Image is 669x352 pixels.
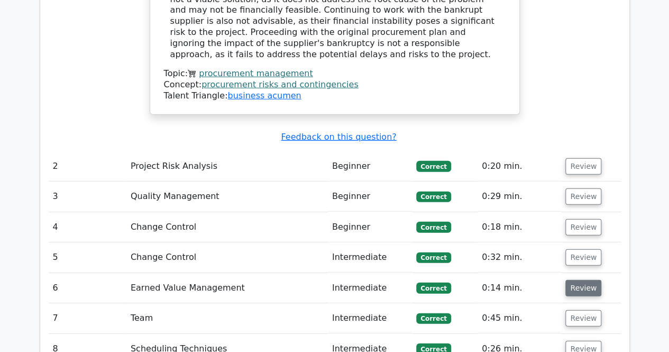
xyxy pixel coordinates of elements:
[478,273,561,303] td: 0:14 min.
[201,79,359,89] a: procurement risks and contingencies
[565,188,601,205] button: Review
[478,242,561,273] td: 0:32 min.
[328,303,412,333] td: Intermediate
[126,182,328,212] td: Quality Management
[126,151,328,182] td: Project Risk Analysis
[328,242,412,273] td: Intermediate
[416,252,451,263] span: Correct
[126,273,328,303] td: Earned Value Management
[227,91,301,101] a: business acumen
[478,151,561,182] td: 0:20 min.
[281,132,396,142] a: Feedback on this question?
[328,151,412,182] td: Beginner
[478,303,561,333] td: 0:45 min.
[164,68,506,79] div: Topic:
[49,303,126,333] td: 7
[126,212,328,242] td: Change Control
[478,212,561,242] td: 0:18 min.
[328,182,412,212] td: Beginner
[49,182,126,212] td: 3
[126,242,328,273] td: Change Control
[328,212,412,242] td: Beginner
[49,242,126,273] td: 5
[164,79,506,91] div: Concept:
[416,161,451,172] span: Correct
[565,219,601,236] button: Review
[565,280,601,296] button: Review
[199,68,313,78] a: procurement management
[565,310,601,327] button: Review
[416,313,451,324] span: Correct
[478,182,561,212] td: 0:29 min.
[49,212,126,242] td: 4
[416,192,451,202] span: Correct
[328,273,412,303] td: Intermediate
[164,68,506,101] div: Talent Triangle:
[416,283,451,293] span: Correct
[416,222,451,232] span: Correct
[565,249,601,266] button: Review
[565,158,601,175] button: Review
[49,151,126,182] td: 2
[49,273,126,303] td: 6
[126,303,328,333] td: Team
